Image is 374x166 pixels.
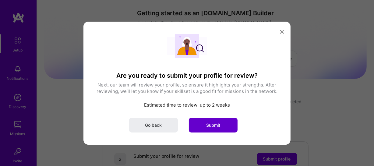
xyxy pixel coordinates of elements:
span: Submit [206,122,220,128]
span: Go back [145,122,162,128]
p: Estimated time to review: up to 2 weeks [96,101,278,108]
button: Submit [189,118,238,132]
div: modal [83,21,291,144]
p: Next, our team will review your profile, so ensure it highlights your strengths. After reviewing,... [96,81,278,94]
i: icon Close [280,30,284,34]
button: Go back [129,118,178,132]
h3: Are you ready to submit your profile for review? [96,72,278,79]
img: User [167,34,207,58]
